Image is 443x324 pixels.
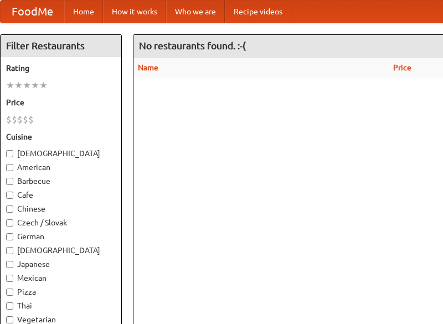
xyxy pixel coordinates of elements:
a: Recipe videos [225,1,291,23]
input: American [6,164,13,171]
li: ★ [6,79,14,91]
a: Who we are [166,1,225,23]
a: Name [138,63,158,72]
input: Pizza [6,289,13,296]
h5: Price [6,97,116,108]
li: $ [6,114,12,126]
label: Chinese [6,203,116,214]
label: Thai [6,300,116,311]
ng-pluralize: No restaurants found. :-( [139,40,246,51]
li: $ [12,114,17,126]
a: FoodMe [1,1,64,23]
input: Cafe [6,192,13,199]
label: American [6,162,116,173]
input: [DEMOGRAPHIC_DATA] [6,247,13,254]
input: Czech / Slovak [6,219,13,227]
label: Japanese [6,259,116,270]
li: $ [23,114,28,126]
a: Price [393,63,411,72]
label: Pizza [6,286,116,297]
label: Czech / Slovak [6,217,116,228]
input: Mexican [6,275,13,282]
h4: Filter Restaurants [1,35,121,57]
h5: Rating [6,63,116,74]
input: Chinese [6,205,13,213]
h5: Cuisine [6,131,116,142]
li: ★ [23,79,31,91]
li: ★ [31,79,39,91]
label: Barbecue [6,176,116,187]
li: $ [17,114,23,126]
label: [DEMOGRAPHIC_DATA] [6,148,116,159]
a: Home [64,1,103,23]
li: ★ [39,79,48,91]
input: [DEMOGRAPHIC_DATA] [6,150,13,157]
li: ★ [14,79,23,91]
li: $ [28,114,34,126]
input: Japanese [6,261,13,268]
input: Barbecue [6,178,13,185]
label: Cafe [6,189,116,200]
label: German [6,231,116,242]
input: Vegetarian [6,316,13,323]
input: Thai [6,302,13,310]
a: How it works [103,1,166,23]
input: German [6,233,13,240]
label: Mexican [6,272,116,284]
label: [DEMOGRAPHIC_DATA] [6,245,116,256]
